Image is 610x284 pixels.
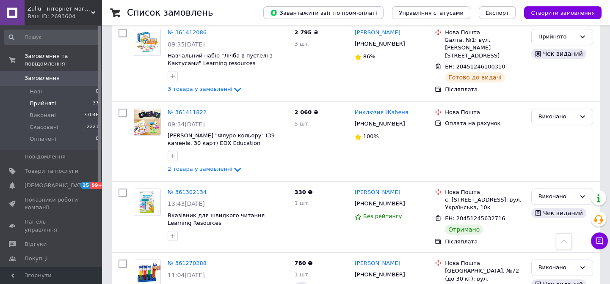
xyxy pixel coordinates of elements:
div: Прийнято [538,33,576,41]
span: Нові [30,88,42,96]
button: Чат з покупцем [591,232,608,249]
img: Фото товару [134,29,160,55]
span: ЕН: 20451245632716 [445,215,505,221]
div: Балта, №1: вул. [PERSON_NAME][STREET_ADDRESS] [445,36,524,60]
a: Фото товару [134,29,161,56]
div: Оплата на рахунок [445,120,524,127]
div: Післяплата [445,86,524,93]
span: Прийняті [30,100,56,107]
span: 11:04[DATE] [168,272,205,279]
span: 3 товара у замовленні [168,86,232,93]
span: 2 060 ₴ [295,109,318,115]
span: 780 ₴ [295,260,313,266]
div: с. [STREET_ADDRESS]: вул. Українська, 10к [445,196,524,211]
span: 2 товара у замовленні [168,166,232,172]
a: № 361412086 [168,29,207,35]
a: Створити замовлення [516,9,602,16]
span: 25 [80,182,90,189]
a: Фото товару [134,188,161,216]
h1: Список замовлень [127,8,213,18]
a: [PERSON_NAME] [355,188,400,197]
input: Пошук [4,30,99,45]
span: ЕН: 20451246100310 [445,63,505,70]
span: [DEMOGRAPHIC_DATA] [25,182,87,189]
a: № 361411822 [168,109,207,115]
span: 09:35[DATE] [168,41,205,48]
span: 1 шт. [295,200,310,206]
span: 37046 [84,112,99,119]
span: Замовлення та повідомлення [25,52,102,68]
button: Створити замовлення [524,6,602,19]
span: Zullu - інтернет-магазин развиваючих іграшок [28,5,91,13]
div: Чек виданий [531,208,586,218]
img: Фото товару [134,109,160,135]
span: [PHONE_NUMBER] [355,41,405,47]
div: Нова Пошта [445,259,524,267]
a: [PERSON_NAME] [355,259,400,268]
span: Повідомлення [25,153,66,161]
div: Нова Пошта [445,109,524,116]
span: [PHONE_NUMBER] [355,120,405,127]
span: 5 шт. [295,120,310,127]
div: Виконано [538,263,576,272]
div: Чек виданий [531,49,586,59]
a: 3 товара у замовленні [168,86,243,92]
span: Завантажити звіт по пром-оплаті [270,9,377,16]
span: Покупці [25,255,47,262]
span: [PHONE_NUMBER] [355,200,405,207]
span: 0 [96,88,99,96]
img: Фото товару [134,189,160,215]
div: Отримано [445,224,483,235]
button: Експорт [479,6,516,19]
div: Нова Пошта [445,188,524,196]
div: Нова Пошта [445,29,524,36]
span: Без рейтингу [363,213,402,219]
a: Вказівник для швидкого читання Learning Resources [168,212,265,227]
span: Виконані [30,112,56,119]
span: 330 ₴ [295,189,313,195]
a: 2 товара у замовленні [168,166,243,172]
span: 2 795 ₴ [295,29,318,35]
span: 99+ [90,182,104,189]
a: Инклюзия Жабеня [355,109,409,117]
a: Фото товару [134,109,161,136]
span: 13:43[DATE] [168,200,205,207]
span: 86% [363,53,375,60]
span: [PHONE_NUMBER] [355,271,405,278]
a: [PERSON_NAME] "Флуро кольору" (39 каменів, 30 карт) EDX Education [168,132,275,147]
span: 0 [96,135,99,143]
a: № 361302134 [168,189,207,195]
button: Управління статусами [392,6,470,19]
span: 2221 [87,123,99,131]
span: 09:34[DATE] [168,121,205,128]
div: Післяплата [445,238,524,246]
div: Виконано [538,112,576,121]
span: Оплачені [30,135,56,143]
span: 3 шт. [295,41,310,47]
button: Завантажити звіт по пром-оплаті [263,6,384,19]
span: 100% [363,133,379,139]
span: Показники роботи компанії [25,196,78,211]
span: 1 шт. [295,271,310,278]
span: Управління статусами [399,10,464,16]
div: Ваш ID: 2693604 [28,13,102,20]
span: Створити замовлення [531,10,595,16]
a: Навчальний набір "Лічба в пустелі з Кактусами" Learning resources [168,52,273,67]
span: Експорт [486,10,509,16]
span: 37 [93,100,99,107]
div: Готово до видачі [445,72,505,82]
span: Відгуки [25,240,47,248]
div: Виконано [538,192,576,201]
span: Панель управління [25,218,78,233]
span: Скасовані [30,123,58,131]
span: Товари та послуги [25,167,78,175]
span: Замовлення [25,74,60,82]
a: [PERSON_NAME] [355,29,400,37]
a: № 361270288 [168,260,207,266]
